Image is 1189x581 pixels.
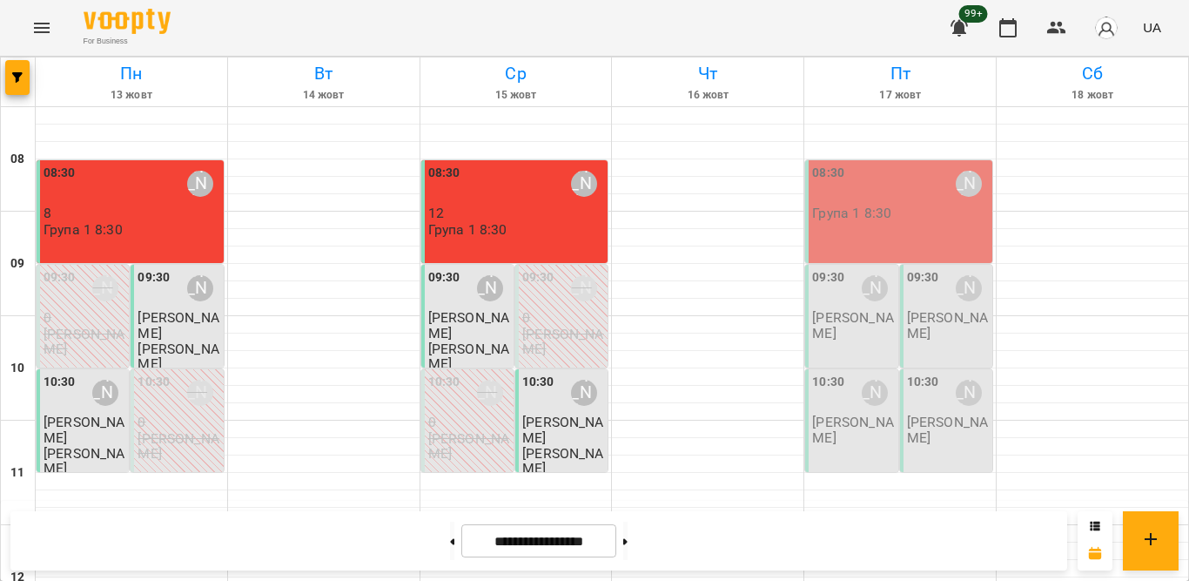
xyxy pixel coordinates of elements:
[1143,18,1161,37] span: UA
[428,431,510,462] p: [PERSON_NAME]
[615,60,801,87] h6: Чт
[231,87,417,104] h6: 14 жовт
[862,275,888,301] div: Тетяна Орешко-Кушнір
[138,309,218,341] span: [PERSON_NAME]
[812,206,891,220] p: Група 1 8:30
[907,268,939,287] label: 09:30
[428,268,460,287] label: 09:30
[812,268,844,287] label: 09:30
[231,60,417,87] h6: Вт
[522,268,554,287] label: 09:30
[92,380,118,406] div: Тетяна Орешко-Кушнір
[477,380,503,406] div: Тетяна Орешко-Кушнір
[907,415,989,445] p: [PERSON_NAME]
[812,164,844,183] label: 08:30
[428,341,510,372] p: [PERSON_NAME]
[999,60,1186,87] h6: Сб
[907,373,939,392] label: 10:30
[428,415,510,429] p: 0
[571,171,597,197] div: Тетяна Орешко-Кушнір
[956,171,982,197] div: Тетяна Орешко-Кушнір
[138,431,219,462] p: [PERSON_NAME]
[522,414,603,445] span: [PERSON_NAME]
[187,171,213,197] div: Тетяна Орешко-Кушнір
[956,275,982,301] div: Тетяна Орешко-Кушнір
[138,373,170,392] label: 10:30
[44,164,76,183] label: 08:30
[138,415,219,429] p: 0
[38,60,225,87] h6: Пн
[522,310,604,325] p: 0
[428,206,605,220] p: 12
[522,373,554,392] label: 10:30
[38,87,225,104] h6: 13 жовт
[1136,11,1168,44] button: UA
[812,415,894,445] p: [PERSON_NAME]
[44,268,76,287] label: 09:30
[522,446,604,476] p: [PERSON_NAME]
[92,275,118,301] div: Тетяна Орешко-Кушнір
[423,60,609,87] h6: Ср
[428,164,460,183] label: 08:30
[44,222,123,237] p: Група 1 8:30
[999,87,1186,104] h6: 18 жовт
[187,380,213,406] div: Тетяна Орешко-Кушнір
[862,380,888,406] div: Тетяна Орешко-Кушнір
[21,7,63,49] button: Menu
[10,254,24,274] h6: 09
[807,60,993,87] h6: Пт
[44,206,220,220] p: 8
[477,275,503,301] div: Тетяна Орешко-Кушнір
[44,310,125,325] p: 0
[138,341,219,372] p: [PERSON_NAME]
[423,87,609,104] h6: 15 жовт
[84,9,171,34] img: Voopty Logo
[428,373,460,392] label: 10:30
[44,414,124,445] span: [PERSON_NAME]
[428,222,507,237] p: Група 1 8:30
[187,275,213,301] div: Тетяна Орешко-Кушнір
[44,373,76,392] label: 10:30
[812,310,894,341] p: [PERSON_NAME]
[907,310,989,341] p: [PERSON_NAME]
[44,446,125,476] p: [PERSON_NAME]
[138,268,170,287] label: 09:30
[522,327,604,357] p: [PERSON_NAME]
[84,36,171,47] span: For Business
[10,150,24,169] h6: 08
[571,275,597,301] div: Тетяна Орешко-Кушнір
[428,309,509,341] span: [PERSON_NAME]
[807,87,993,104] h6: 17 жовт
[10,463,24,483] h6: 11
[959,5,988,23] span: 99+
[571,380,597,406] div: Тетяна Орешко-Кушнір
[1094,16,1118,40] img: avatar_s.png
[10,359,24,378] h6: 10
[44,327,125,357] p: [PERSON_NAME]
[956,380,982,406] div: Тетяна Орешко-Кушнір
[812,373,844,392] label: 10:30
[615,87,801,104] h6: 16 жовт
